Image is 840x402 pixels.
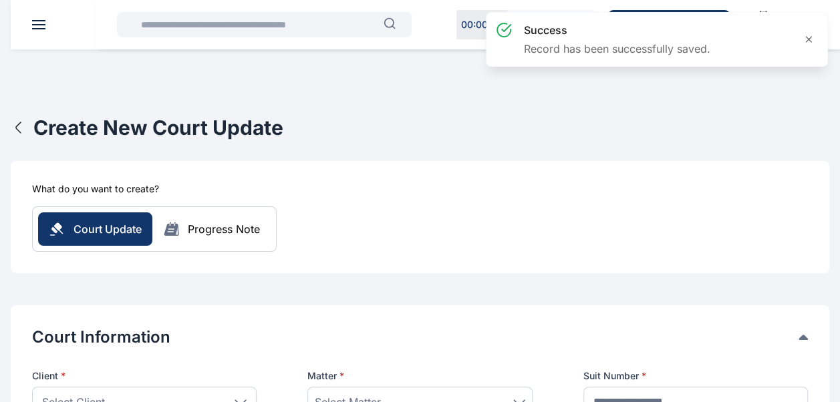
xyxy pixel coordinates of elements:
[307,369,344,383] span: Matter
[461,18,503,31] p: 00 : 00 : 00
[32,182,159,196] h5: What do you want to create?
[524,41,710,57] p: Record has been successfully saved.
[740,5,786,45] a: Calendar
[188,221,260,237] div: Progress Note
[38,212,152,246] button: Court Update
[524,22,710,38] h3: success
[32,327,808,348] div: Court Information
[32,327,799,348] button: Court Information
[74,221,142,237] span: Court Update
[33,116,283,140] h1: Create New Court Update
[583,369,808,383] label: Suit Number
[32,369,257,383] p: Client
[152,221,271,237] button: Progress Note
